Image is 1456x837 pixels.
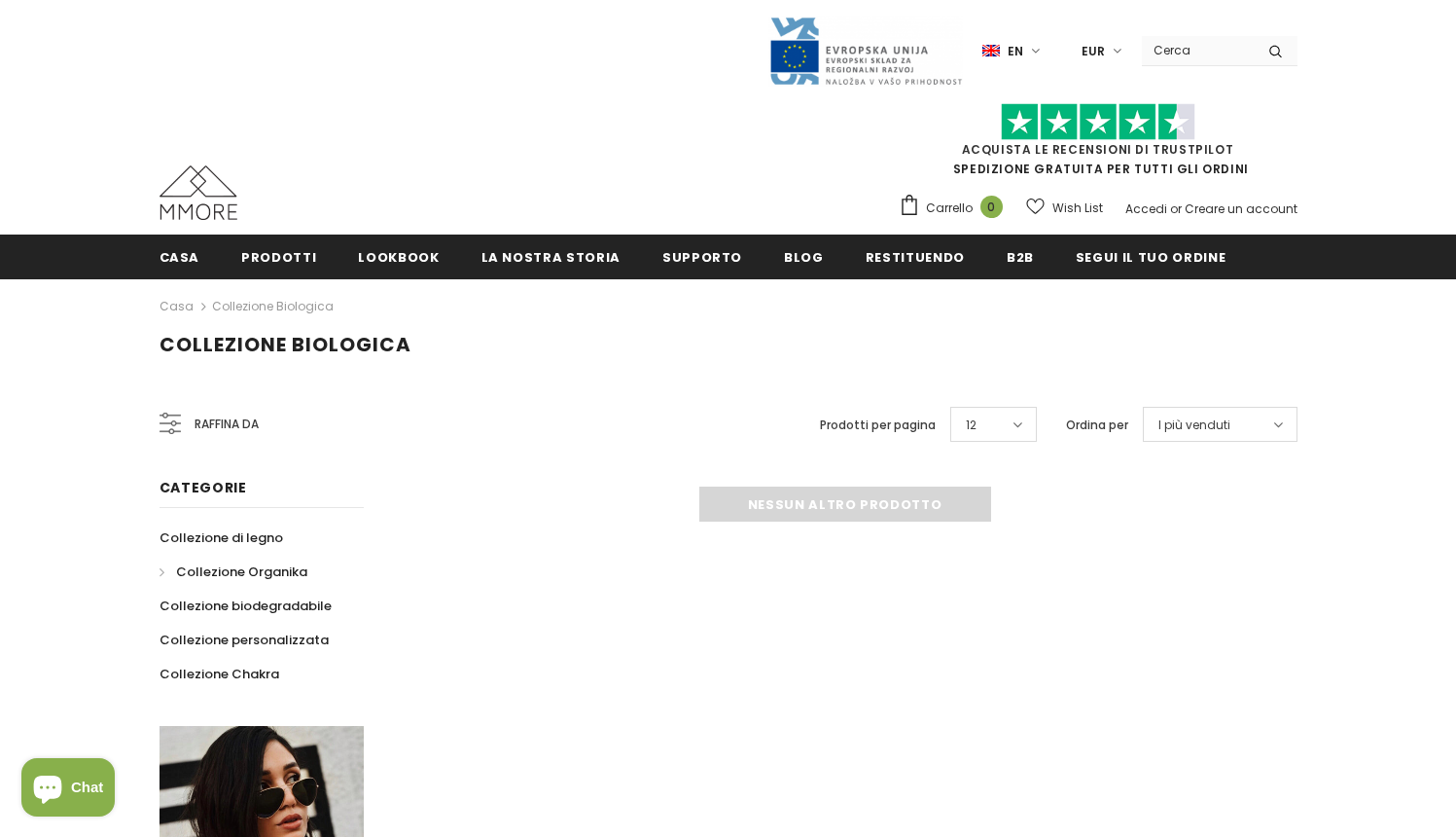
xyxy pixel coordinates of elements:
span: Carrello [926,199,973,218]
span: Collezione Chakra [160,665,279,683]
span: Collezione biologica [160,331,411,358]
a: Blog [784,235,824,278]
span: Lookbook [358,248,439,267]
span: Collezione biodegradabile [160,597,332,615]
img: Javni Razpis [768,16,963,87]
a: Collezione personalizzata [160,623,329,657]
a: Collezione di legno [160,521,283,555]
label: Ordina per [1066,416,1128,435]
a: Collezione biologica [212,298,334,314]
a: Wish List [1026,191,1103,225]
a: Prodotti [241,235,316,278]
span: 12 [966,416,977,435]
span: Segui il tuo ordine [1076,248,1225,267]
span: SPEDIZIONE GRATUITA PER TUTTI GLI ORDINI [899,112,1297,177]
inbox-online-store-chat: Shopify online store chat [16,758,121,821]
a: B2B [1007,235,1034,278]
input: Search Site [1142,36,1254,64]
span: Categorie [160,478,247,497]
span: Blog [784,248,824,267]
span: Wish List [1052,199,1103,218]
a: Segui il tuo ordine [1076,235,1225,278]
a: Casa [160,295,194,318]
a: Collezione Chakra [160,657,279,691]
span: La nostra storia [481,248,621,267]
span: or [1170,200,1182,217]
img: i-lang-1.png [982,43,1000,59]
span: EUR [1082,42,1105,61]
span: Prodotti [241,248,316,267]
a: Collezione biodegradabile [160,589,332,623]
a: Accedi [1125,200,1167,217]
span: Collezione Organika [176,563,307,581]
a: Javni Razpis [768,42,963,58]
a: Restituendo [866,235,965,278]
label: Prodotti per pagina [820,416,936,435]
span: Casa [160,248,200,267]
span: Collezione di legno [160,528,283,547]
a: Acquista le recensioni di TrustPilot [962,141,1234,158]
span: 0 [980,196,1003,218]
a: Casa [160,235,200,278]
a: Lookbook [358,235,439,278]
span: Restituendo [866,248,965,267]
span: en [1008,42,1023,61]
span: Collezione personalizzata [160,631,329,649]
span: supporto [662,248,742,267]
span: I più venduti [1158,416,1230,435]
a: Collezione Organika [160,555,307,589]
span: B2B [1007,248,1034,267]
a: supporto [662,235,742,278]
a: Creare un account [1185,200,1297,217]
span: Raffina da [195,414,259,435]
img: Casi MMORE [160,165,237,220]
a: La nostra storia [481,235,621,278]
a: Carrello 0 [899,194,1012,223]
img: Fidati di Pilot Stars [1001,103,1195,141]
